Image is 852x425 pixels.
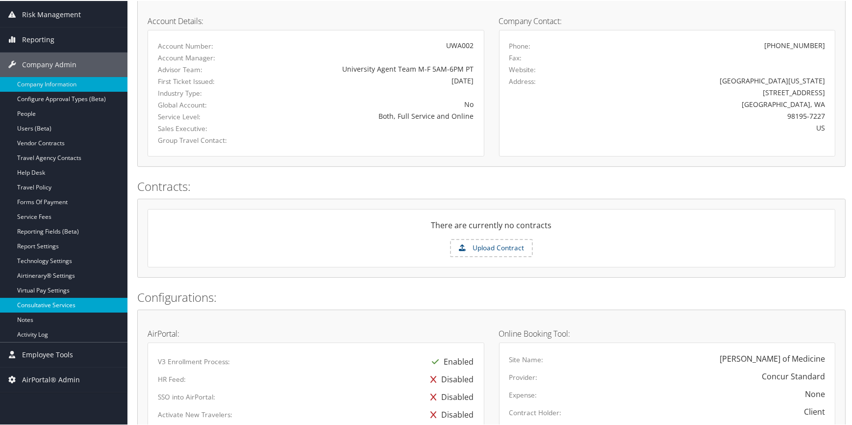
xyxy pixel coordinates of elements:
label: Industry Type: [158,87,253,97]
span: AirPortal® Admin [22,367,80,391]
label: SSO into AirPortal: [158,391,215,401]
div: [DATE] [268,75,474,85]
span: Risk Management [22,1,81,26]
div: Disabled [426,405,474,423]
div: [PHONE_NUMBER] [764,39,825,50]
div: Disabled [426,387,474,405]
h4: AirPortal: [148,329,484,337]
span: Company Admin [22,52,76,76]
label: Website: [509,64,536,74]
div: UWA002 [268,39,474,50]
label: Phone: [509,40,531,50]
div: Concur Standard [762,370,825,381]
h4: Company Contact: [499,16,836,24]
label: First Ticket Issued: [158,76,253,85]
div: There are currently no contracts [148,218,835,238]
label: Site Name: [509,354,544,364]
span: Reporting [22,27,54,51]
label: Provider: [509,372,538,381]
label: Activate New Travelers: [158,409,232,419]
label: Service Level: [158,111,253,121]
label: Expense: [509,389,537,399]
label: Group Travel Contact: [158,134,253,144]
h4: Account Details: [148,16,484,24]
div: [STREET_ADDRESS] [592,86,825,97]
div: Disabled [426,370,474,387]
label: Fax: [509,52,522,62]
h2: Configurations: [137,288,846,305]
div: Enabled [427,352,474,370]
div: [PERSON_NAME] of Medicine [720,352,825,364]
div: None [805,387,825,399]
label: Account Number: [158,40,253,50]
label: Address: [509,76,536,85]
div: [GEOGRAPHIC_DATA], WA [592,98,825,108]
div: 98195-7227 [592,110,825,120]
div: US [592,122,825,132]
div: No [268,98,474,108]
h2: Contracts: [137,177,846,194]
label: Sales Executive: [158,123,253,133]
label: Global Account: [158,99,253,109]
div: Client [804,405,825,417]
label: Upload Contract [451,239,532,256]
h4: Online Booking Tool: [499,329,836,337]
span: Employee Tools [22,342,73,366]
label: Advisor Team: [158,64,253,74]
div: University Agent Team M-F 5AM-6PM PT [268,63,474,73]
div: [GEOGRAPHIC_DATA][US_STATE] [592,75,825,85]
label: Account Manager: [158,52,253,62]
label: Contract Holder: [509,407,562,417]
label: V3 Enrollment Process: [158,356,230,366]
label: HR Feed: [158,373,186,383]
div: Both, Full Service and Online [268,110,474,120]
